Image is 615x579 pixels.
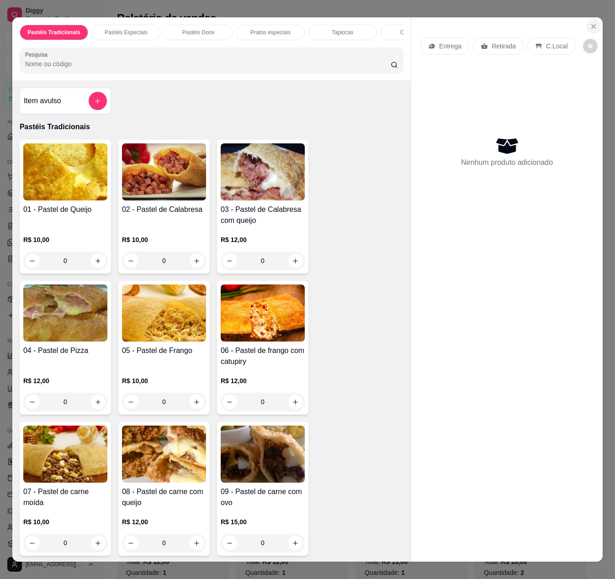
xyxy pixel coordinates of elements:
[20,121,403,132] p: Pastéis Tradicionais
[89,92,107,110] button: add-separate-item
[24,95,61,106] h4: Item avulso
[23,235,107,244] p: R$ 10,00
[122,143,206,200] img: product-image
[122,284,206,342] img: product-image
[583,39,598,53] button: decrease-product-quantity
[182,29,215,36] p: Pastéis Doce
[23,486,107,508] h4: 07 - Pastel de carne moída
[105,29,148,36] p: Pastéis Especiais
[122,426,206,483] img: product-image
[461,157,553,168] p: Nenhum produto adicionado
[23,345,107,356] h4: 04 - Pastel de Pizza
[23,517,107,526] p: R$ 10,00
[221,345,305,367] h4: 06 - Pastel de frango com catupiry
[221,143,305,200] img: product-image
[122,517,206,526] p: R$ 12,00
[122,486,206,508] h4: 08 - Pastel de carne com queijo
[122,345,206,356] h4: 05 - Pastel de Frango
[250,29,291,36] p: Pratos especiais
[221,486,305,508] h4: 09 - Pastel de carne com ovo
[332,29,353,36] p: Tapiocas
[23,204,107,215] h4: 01 - Pastel de Queijo
[122,376,206,385] p: R$ 10,00
[492,42,516,51] p: Retirada
[221,376,305,385] p: R$ 12,00
[23,284,107,342] img: product-image
[221,235,305,244] p: R$ 12,00
[221,426,305,483] img: product-image
[546,42,567,51] p: C.Local
[586,19,601,34] button: Close
[23,376,107,385] p: R$ 12,00
[122,204,206,215] h4: 02 - Pastel de Calabresa
[122,235,206,244] p: R$ 10,00
[25,59,391,68] input: Pesquisa
[25,51,51,58] label: Pesquisa
[221,204,305,226] h4: 03 - Pastel de Calabresa com queijo
[221,284,305,342] img: product-image
[221,517,305,526] p: R$ 15,00
[23,143,107,200] img: product-image
[400,29,429,36] p: Crepe suiço
[27,29,80,36] p: Pastéis Tradicionais
[439,42,461,51] p: Entrega
[23,426,107,483] img: product-image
